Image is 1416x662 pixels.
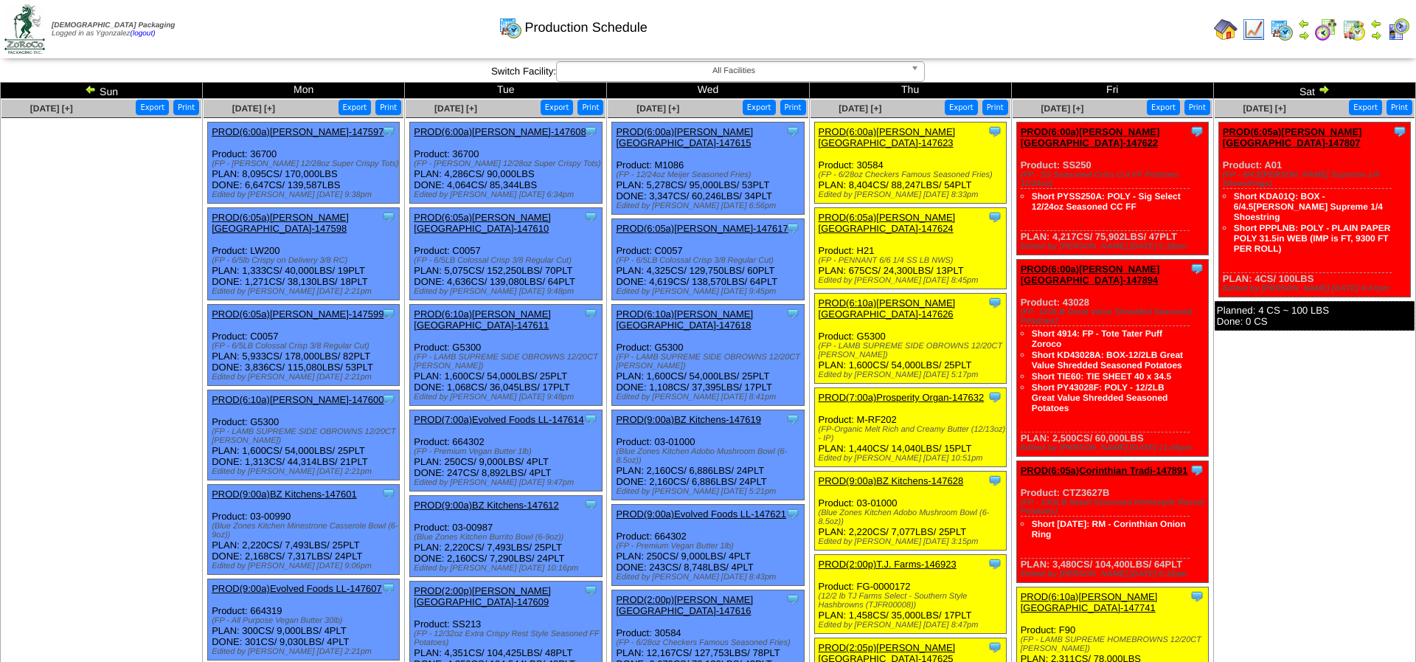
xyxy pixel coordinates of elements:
a: PROD(9:00a)Evolved Foods LL-147607 [212,583,382,594]
td: Fri [1011,83,1213,99]
img: Tooltip [785,412,800,427]
img: arrowright.gif [1370,30,1382,41]
img: arrowleft.gif [1298,18,1310,30]
div: Product: 36700 PLAN: 4,286CS / 90,000LBS DONE: 4,064CS / 85,344LBS [410,123,602,204]
div: Product: 664319 PLAN: 300CS / 9,000LBS / 4PLT DONE: 301CS / 9,030LBS / 4PLT [208,579,400,661]
div: Product: SS250 PLAN: 4,217CS / 75,902LBS / 47PLT [1016,123,1208,255]
button: Print [577,100,603,115]
div: Planned: 4 CS ~ 100 LBS Done: 0 CS [1215,301,1415,331]
a: PROD(6:05a)[PERSON_NAME][GEOGRAPHIC_DATA]-147807 [1223,126,1362,148]
a: PROD(6:00a)[PERSON_NAME][GEOGRAPHIC_DATA]-147615 [616,126,753,148]
img: Tooltip [988,556,1002,571]
div: (FP - LAMB SUPREME SIDE OBROWNS 12/20CT [PERSON_NAME]) [414,353,601,370]
a: Short KD43028A: BOX-12/2LB Great Value Shredded Seasoned Potatoes [1032,350,1183,370]
a: Short [DATE]: RM - Corinthian Onion Ring [1032,519,1186,539]
a: [DATE] [+] [636,103,679,114]
img: Tooltip [381,124,396,139]
div: (FP - 12/24oz Meijer Seasoned Fries) [616,170,803,179]
img: zoroco-logo-small.webp [4,4,45,54]
div: Product: 43028 PLAN: 2,500CS / 60,000LBS [1016,260,1208,457]
a: PROD(9:00a)BZ Kitchens-147628 [819,475,964,486]
div: (FP - 10/3LB Retail Seasoned Homestyle Russet Potatoes) [1021,498,1208,516]
img: calendarprod.gif [499,15,522,39]
a: PROD(6:00a)[PERSON_NAME]-147597 [212,126,383,137]
a: PROD(2:00p)[PERSON_NAME][GEOGRAPHIC_DATA]-147616 [616,594,753,616]
a: Short PY43028F: POLY - 12/2LB Great Value Shredded Seasoned Potatoes [1032,382,1168,413]
div: Edited by [PERSON_NAME] [DATE] 9:47pm [414,478,601,487]
a: Short PYSS250A: POLY - Sig Select 12/24oz Seasoned CC FF [1032,191,1181,212]
div: Product: C0057 PLAN: 5,933CS / 178,000LBS / 82PLT DONE: 3,836CS / 115,080LBS / 53PLT [208,305,400,386]
img: Tooltip [583,412,598,427]
div: Edited by [PERSON_NAME] [DATE] 2:21pm [212,287,399,296]
a: Short PPPLNB: POLY - PLAIN PAPER POLY 31.5in WEB (IMP is FT, 9300 FT PER ROLL) [1234,223,1390,254]
a: PROD(6:00a)[PERSON_NAME]-147608 [414,126,586,137]
td: Mon [203,83,405,99]
div: (FP - 6/28oz Checkers Famous Seasoned Fries) [616,638,803,647]
img: Tooltip [583,124,598,139]
a: PROD(9:00a)BZ Kitchens-147601 [212,489,357,500]
div: Product: C0057 PLAN: 5,075CS / 152,250LBS / 70PLT DONE: 4,636CS / 139,080LBS / 64PLT [410,208,602,300]
td: Sat [1213,83,1415,99]
div: Edited by [PERSON_NAME] [DATE] 8:33pm [819,190,1006,199]
div: Edited by [PERSON_NAME] [DATE] 2:21pm [212,467,399,476]
span: [DEMOGRAPHIC_DATA] Packaging [52,21,175,30]
a: PROD(9:00a)BZ Kitchens-147612 [414,500,559,511]
a: [DATE] [+] [232,103,275,114]
div: (Blue Zones Kitchen Adobo Mushroom Bowl (6-8.5oz)) [616,447,803,465]
img: Tooltip [583,583,598,598]
div: Edited by [PERSON_NAME] [DATE] 9:48pm [414,393,601,401]
img: Tooltip [381,210,396,224]
td: Wed [607,83,809,99]
img: home.gif [1214,18,1238,41]
div: (FP - Premium Vegan Butter 1lb) [414,447,601,456]
button: Export [541,100,574,115]
div: (FP - SS Seasoned Criss Cut FF Potatoes 12/24oz) [1021,170,1208,188]
button: Export [1147,100,1180,115]
div: Product: LW200 PLAN: 1,333CS / 40,000LBS / 19PLT DONE: 1,271CS / 38,130LBS / 18PLT [208,208,400,300]
a: PROD(6:10a)[PERSON_NAME][GEOGRAPHIC_DATA]-147741 [1021,591,1158,613]
button: Print [1386,100,1412,115]
img: Tooltip [988,295,1002,310]
span: [DATE] [+] [30,103,73,114]
a: PROD(6:10a)[PERSON_NAME][GEOGRAPHIC_DATA]-147626 [819,297,956,320]
div: Edited by [PERSON_NAME] [DATE] 6:34pm [414,190,601,199]
div: Edited by [PERSON_NAME] [DATE] 8:41pm [616,393,803,401]
img: Tooltip [785,124,800,139]
a: Short KDA01Q: BOX - 6/4.5[PERSON_NAME] Supreme 1/4 Shoestring [1234,191,1383,222]
img: calendarblend.gif [1314,18,1338,41]
div: Edited by [PERSON_NAME] [DATE] 6:47pm [1223,284,1410,293]
a: PROD(6:10a)[PERSON_NAME]-147600 [212,394,383,405]
div: Edited by [PERSON_NAME] [DATE] 10:51pm [819,454,1006,463]
span: [DATE] [+] [1041,103,1083,114]
div: Product: CTZ3627B PLAN: 3,480CS / 104,400LBS / 64PLT [1016,461,1208,583]
div: Edited by [PERSON_NAME] [DATE] 8:43pm [616,573,803,582]
button: Export [136,100,169,115]
div: Edited by [PERSON_NAME] [DATE] 3:15pm [819,537,1006,546]
div: Edited by [PERSON_NAME] [DATE] 9:38pm [212,190,399,199]
div: Product: M1086 PLAN: 5,278CS / 95,000LBS / 53PLT DONE: 3,347CS / 60,246LBS / 34PLT [612,123,804,215]
div: (FP- 12/2LB Great Value Shredded Seasoned Potatoes) [1021,308,1208,325]
div: (FP - LAMB SUPREME HOMEBROWNS 12/20CT [PERSON_NAME]) [1021,635,1208,653]
img: arrowright.gif [1298,30,1310,41]
div: Product: 664302 PLAN: 250CS / 9,000LBS / 4PLT DONE: 243CS / 8,748LBS / 4PLT [612,505,804,586]
img: Tooltip [1190,463,1204,477]
button: Export [1349,100,1382,115]
img: Tooltip [381,306,396,321]
img: Tooltip [988,210,1002,224]
button: Print [780,100,806,115]
div: Product: H21 PLAN: 675CS / 24,300LBS / 13PLT [814,208,1006,289]
a: PROD(6:00a)[PERSON_NAME][GEOGRAPHIC_DATA]-147894 [1021,263,1160,286]
img: Tooltip [1190,124,1204,139]
a: [DATE] [+] [839,103,881,114]
div: (12/2 lb TJ Farms Select - Southern Style Hashbrowns (TJFR00008)) [819,592,1006,610]
div: (FP - [PERSON_NAME] 12/28oz Super Crispy Tots) [414,159,601,168]
div: Edited by [PERSON_NAME] [DATE] 6:56pm [616,201,803,210]
img: line_graph.gif [1242,18,1266,41]
div: (Blue Zones Kitchen Minestrone Casserole Bowl (6-9oz)) [212,522,399,539]
div: (FP - LAMB SUPREME SIDE OBROWNS 12/20CT [PERSON_NAME]) [819,342,1006,359]
div: Edited by [PERSON_NAME] [DATE] 10:16pm [414,564,601,573]
a: PROD(9:00a)BZ Kitchens-147619 [616,414,761,425]
a: PROD(6:05a)[PERSON_NAME]-147617 [616,223,788,234]
a: (logout) [131,30,156,38]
